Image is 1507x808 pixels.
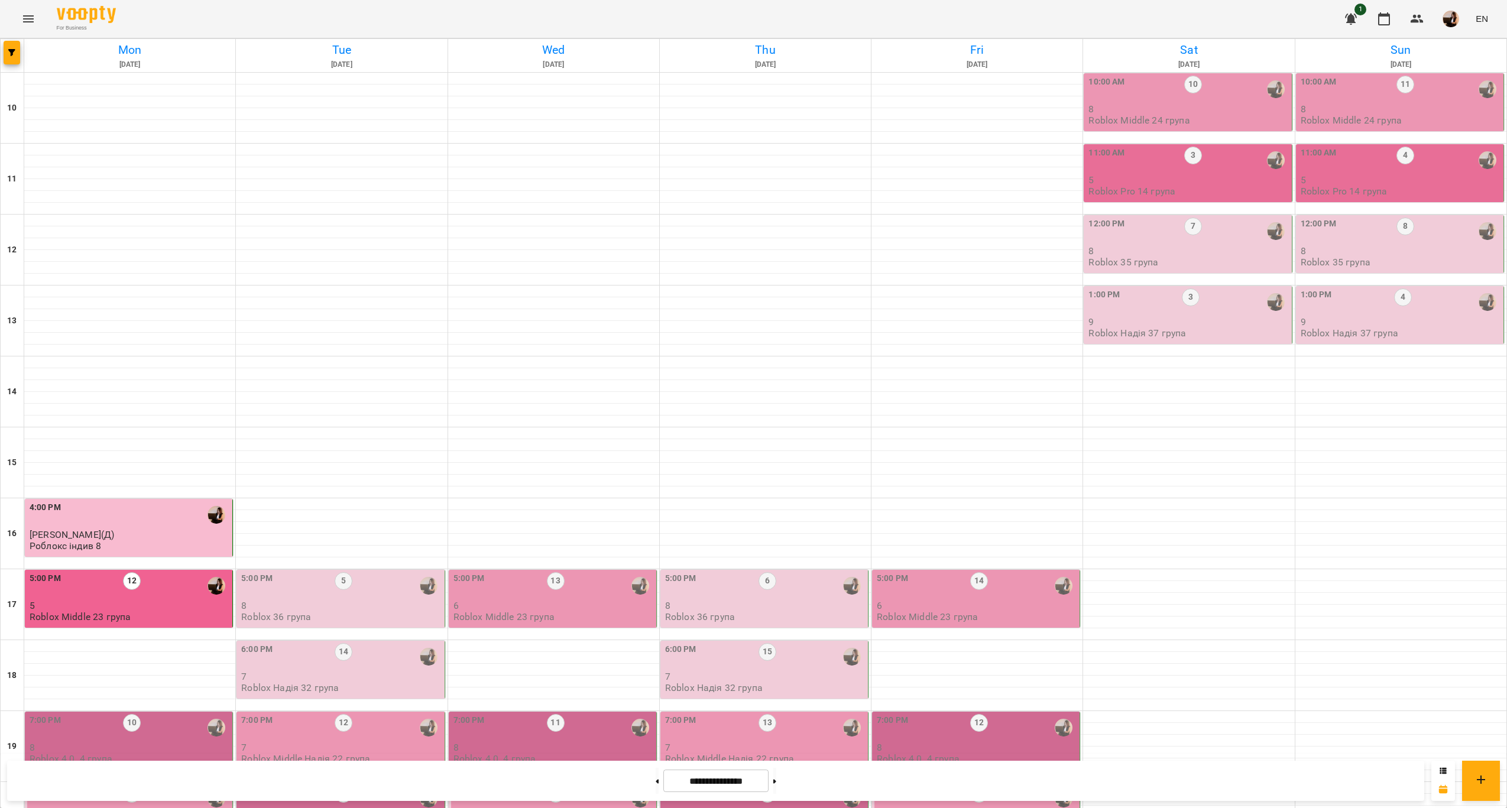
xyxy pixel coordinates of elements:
p: 9 [1088,317,1289,327]
img: Надія Шрай [420,719,437,736]
label: 1:00 PM [1301,288,1332,301]
label: 12:00 PM [1088,218,1124,231]
img: Надія Шрай [631,577,649,595]
label: 10 [1184,76,1202,93]
label: 6 [759,572,776,590]
p: 7 [241,671,442,682]
p: Roblox Надія 37 група [1301,328,1398,338]
p: 5 [1088,175,1289,185]
label: 14 [970,572,988,590]
label: 3 [1182,288,1200,306]
p: 8 [1088,246,1289,256]
p: 8 [1301,104,1501,114]
label: 13 [759,714,776,732]
div: Надія Шрай [1267,151,1285,169]
label: 15 [759,643,776,661]
img: Надія Шрай [420,648,437,666]
h6: Wed [450,41,657,59]
h6: Tue [238,41,445,59]
img: Надія Шрай [208,506,225,524]
label: 5:00 PM [241,572,273,585]
h6: 17 [7,598,17,611]
label: 1:00 PM [1088,288,1120,301]
p: 7 [241,742,442,752]
label: 3 [1184,147,1202,164]
label: 11 [547,714,565,732]
h6: [DATE] [1085,59,1292,70]
label: 12 [123,572,141,590]
p: Roblox 36 група [241,612,311,622]
div: Надія Шрай [843,648,861,666]
span: For Business [57,24,116,32]
h6: 18 [7,669,17,682]
p: Roblox Надія 37 група [1088,328,1186,338]
img: Надія Шрай [1267,80,1285,98]
p: 8 [30,742,230,752]
h6: [DATE] [873,59,1081,70]
h6: Sat [1085,41,1292,59]
label: 4 [1396,147,1414,164]
label: 10 [123,714,141,732]
p: Roblox 35 група [1301,257,1370,267]
p: 6 [877,601,1077,611]
h6: Thu [662,41,869,59]
h6: 10 [7,102,17,115]
img: Надія Шрай [420,577,437,595]
p: 8 [1301,246,1501,256]
p: Roblox 35 група [1088,257,1158,267]
img: Надія Шрай [843,719,861,736]
img: Надія Шрай [1267,222,1285,240]
label: 12:00 PM [1301,218,1337,231]
label: 5:00 PM [877,572,908,585]
h6: [DATE] [1297,59,1505,70]
img: Надія Шрай [1479,222,1496,240]
p: Roblox Надія 32 група [241,683,339,693]
p: 5 [1301,175,1501,185]
label: 7:00 PM [877,714,908,727]
label: 13 [547,572,565,590]
p: 7 [665,671,866,682]
h6: 15 [7,456,17,469]
h6: [DATE] [662,59,869,70]
label: 11:00 AM [1301,147,1337,160]
label: 5:00 PM [453,572,485,585]
img: Надія Шрай [1055,577,1072,595]
label: 4:00 PM [30,501,61,514]
p: Roblox Надія 32 група [665,683,763,693]
p: 8 [453,742,654,752]
span: 1 [1354,4,1366,15]
p: Roblox 36 група [665,612,735,622]
span: EN [1476,12,1488,25]
img: f1c8304d7b699b11ef2dd1d838014dff.jpg [1443,11,1459,27]
label: 6:00 PM [241,643,273,656]
label: 4 [1394,288,1412,306]
img: Voopty Logo [57,6,116,23]
p: Roblox Middle 23 група [30,612,131,622]
h6: [DATE] [238,59,445,70]
label: 6:00 PM [665,643,696,656]
label: 11:00 AM [1088,147,1124,160]
img: Надія Шрай [1479,151,1496,169]
img: Надія Шрай [1055,719,1072,736]
div: Надія Шрай [631,719,649,736]
p: Roblox Middle 24 група [1088,115,1190,125]
img: Надія Шрай [843,577,861,595]
label: 7:00 PM [30,714,61,727]
img: Надія Шрай [208,719,225,736]
p: Roblox Middle 23 група [453,612,555,622]
img: Надія Шрай [1479,80,1496,98]
h6: 11 [7,173,17,186]
img: Надія Шрай [1267,293,1285,311]
h6: 12 [7,244,17,257]
h6: Mon [26,41,234,59]
p: 8 [1088,104,1289,114]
